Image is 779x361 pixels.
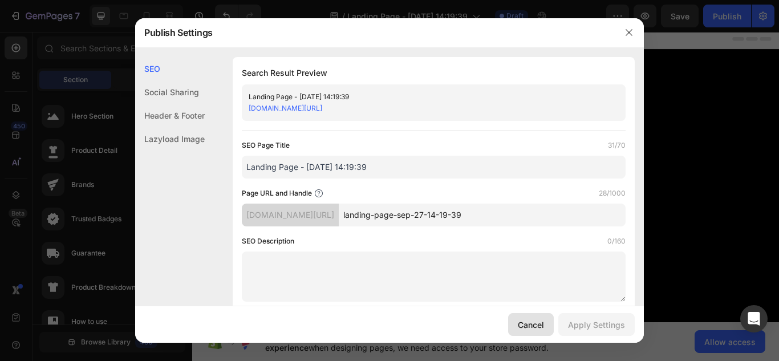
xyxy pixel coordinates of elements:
[135,80,205,104] div: Social Sharing
[242,188,312,199] label: Page URL and Handle
[568,319,625,331] div: Apply Settings
[607,236,626,247] label: 0/160
[135,104,205,127] div: Header & Footer
[242,236,294,247] label: SEO Description
[249,91,600,103] div: Landing Page - [DATE] 14:19:39
[9,156,675,192] h2: Click here to edit heading
[558,313,635,336] button: Apply Settings
[135,18,614,47] div: Publish Settings
[518,319,544,331] div: Cancel
[135,57,205,80] div: SEO
[9,201,675,237] div: This is your text block. Click to edit and make it your own. Share your product's story or servic...
[242,156,626,179] input: Title
[608,140,626,151] label: 31/70
[242,204,339,226] div: [DOMAIN_NAME][URL]
[249,104,322,112] a: [DOMAIN_NAME][URL]
[242,140,290,151] label: SEO Page Title
[135,127,205,151] div: Lazyload Image
[306,246,378,276] button: Get started
[508,313,554,336] button: Cancel
[339,204,626,226] input: Handle
[599,188,626,199] label: 28/1000
[242,66,626,80] h1: Search Result Preview
[319,253,364,269] div: Get started
[740,305,768,332] div: Open Intercom Messenger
